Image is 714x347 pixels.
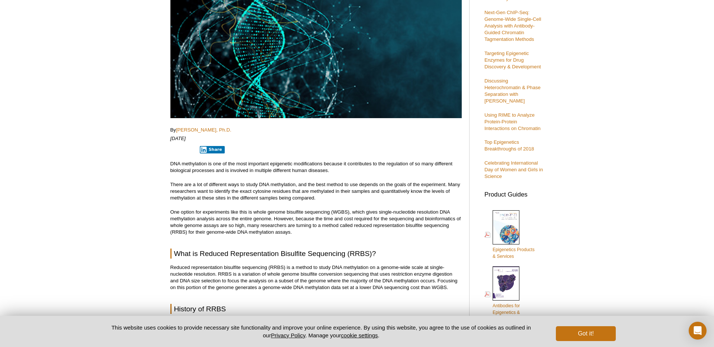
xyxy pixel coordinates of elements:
h2: History of RRBS [170,304,462,314]
p: Reduced representation bisulfite sequencing (RRBS) is a method to study DNA methylation on a geno... [170,264,462,291]
a: Celebrating International Day of Women and Girls in Science [484,160,543,179]
h2: What is Reduced Representation Bisulfite Sequencing (RRBS)? [170,249,462,259]
iframe: X Post Button [170,146,195,153]
a: Top Epigenetics Breakthroughs of 2018 [484,139,534,152]
a: Privacy Policy [271,332,305,338]
a: [PERSON_NAME], Ph.D. [176,127,231,133]
img: Abs_epi_2015_cover_web_70x200 [493,266,519,301]
a: Next-Gen ChIP-Seq: Genome-Wide Single-Cell Analysis with Antibody-Guided Chromatin Tagmentation M... [484,10,541,42]
p: There are a lot of different ways to study DNA methylation, and the best method to use depends on... [170,181,462,201]
p: By [170,127,462,133]
a: Using RIME to Analyze Protein-Protein Interactions on Chromatin [484,112,541,131]
em: [DATE] [170,136,186,141]
a: Targeting Epigenetic Enzymes for Drug Discovery & Development [484,51,541,69]
p: One option for experiments like this is whole genome bisulfite sequencing (WGBS), which gives sin... [170,209,462,236]
a: Epigenetics Products& Services [484,210,535,260]
a: Antibodies forEpigenetics &Gene Regulation [484,266,526,323]
button: cookie settings [341,332,378,338]
button: Got it! [556,326,615,341]
button: Share [200,146,225,153]
a: Discussing Heterochromatin & Phase Separation with [PERSON_NAME] [484,78,541,104]
img: Epi_brochure_140604_cover_web_70x200 [493,210,519,244]
h3: Product Guides [484,187,544,198]
div: Open Intercom Messenger [689,322,707,340]
span: Antibodies for Epigenetics & Gene Regulation [493,303,526,322]
p: DNA methylation is one of the most important epigenetic modifications because it contributes to t... [170,160,462,174]
p: This website uses cookies to provide necessary site functionality and improve your online experie... [99,324,544,339]
span: Epigenetics Products & Services [493,247,535,259]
